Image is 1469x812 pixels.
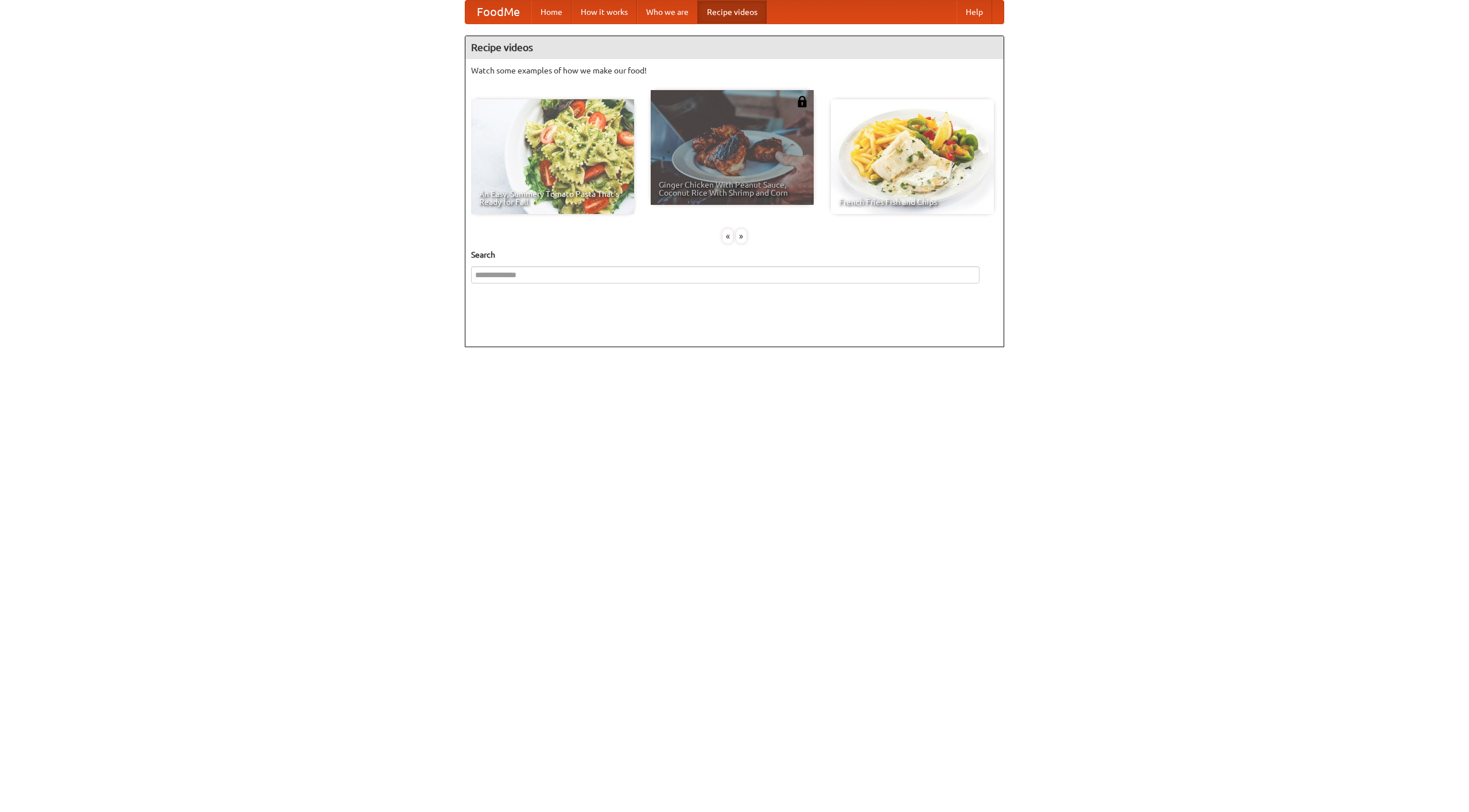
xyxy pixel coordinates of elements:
[465,36,1004,59] h4: Recipe videos
[957,1,992,24] a: Help
[796,96,808,107] img: 483408.png
[465,1,531,24] a: FoodMe
[479,190,626,206] span: An Easy, Summery Tomato Pasta That's Ready for Fall
[637,1,698,24] a: Who we are
[831,99,994,214] a: French Fries Fish and Chips
[572,1,637,24] a: How it works
[839,198,986,206] span: French Fries Fish and Chips
[471,99,634,214] a: An Easy, Summery Tomato Pasta That's Ready for Fall
[736,229,747,243] div: »
[722,229,733,243] div: «
[531,1,572,24] a: Home
[471,249,998,261] h5: Search
[471,65,998,76] p: Watch some examples of how we make our food!
[698,1,767,24] a: Recipe videos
